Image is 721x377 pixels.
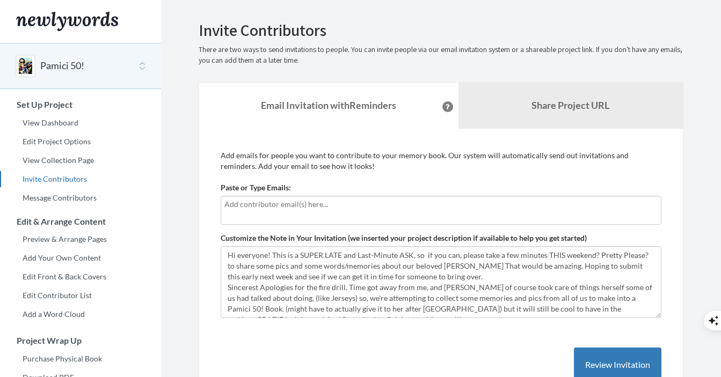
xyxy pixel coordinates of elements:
[221,182,291,193] label: Paste or Type Emails:
[261,99,396,111] strong: Email Invitation with Reminders
[224,198,658,210] input: Add contributor email(s) here...
[1,336,161,345] h3: Project Wrap Up
[1,100,161,109] h3: Set Up Project
[221,150,661,172] p: Add emails for people you want to contribute to your memory book. Our system will automatically s...
[221,246,661,318] textarea: Hi everyone! This is a SUPER LATE and Last-Minute ASK, so if you can, please take a few minutes T...
[40,59,84,73] button: Pamici 50!
[531,99,609,111] b: Share Project URL
[199,45,683,66] p: There are two ways to send invitations to people. You can invite people via our email invitation ...
[199,21,683,39] h2: Invite Contributors
[1,217,161,226] h3: Edit & Arrange Content
[221,233,587,243] label: Customize the Note in Your Invitation (we inserted your project description if available to help ...
[16,12,118,31] img: Newlywords logo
